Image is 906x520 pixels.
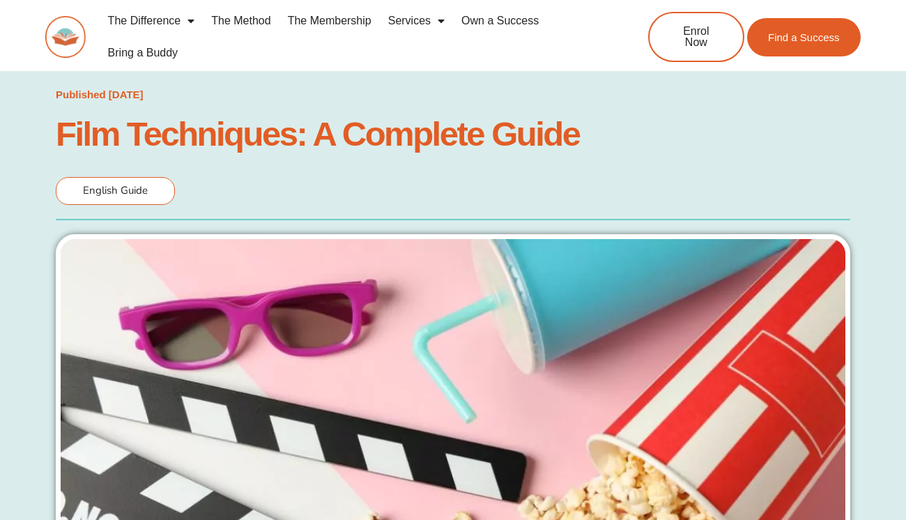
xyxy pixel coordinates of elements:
a: The Difference [100,5,204,37]
h1: Film Techniques: A Complete Guide [56,118,850,149]
a: The Method [203,5,279,37]
span: English Guide [83,183,148,197]
a: Own a Success [453,5,547,37]
nav: Menu [100,5,601,69]
span: Enrol Now [670,26,722,48]
a: Bring a Buddy [100,37,187,69]
span: Published [56,89,106,100]
a: Published [DATE] [56,85,144,105]
span: Find a Success [768,32,840,43]
a: Enrol Now [648,12,744,62]
a: The Membership [279,5,380,37]
a: Find a Success [747,18,861,56]
a: Services [380,5,453,37]
time: [DATE] [109,89,144,100]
